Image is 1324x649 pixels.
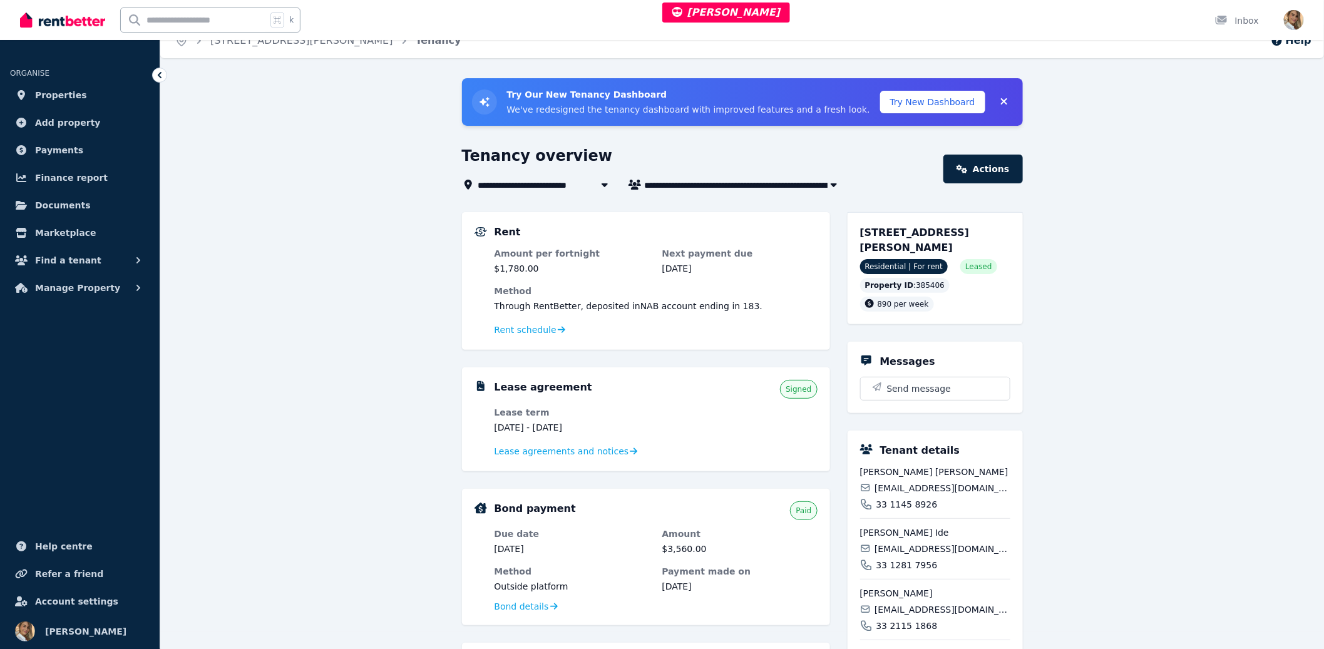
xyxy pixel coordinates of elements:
[10,83,150,108] a: Properties
[495,225,521,240] h5: Rent
[495,600,549,613] span: Bond details
[10,534,150,559] a: Help centre
[995,92,1013,112] button: Collapse banner
[10,275,150,300] button: Manage Property
[10,165,150,190] a: Finance report
[495,421,650,434] dd: [DATE] - [DATE]
[495,285,818,297] dt: Method
[672,6,781,18] span: [PERSON_NAME]
[35,539,93,554] span: Help centre
[662,247,818,260] dt: Next payment due
[887,382,952,395] span: Send message
[495,565,650,578] dt: Method
[860,526,1010,539] span: [PERSON_NAME] Ide
[35,115,101,130] span: Add property
[865,280,914,290] span: Property ID
[495,528,650,540] dt: Due date
[10,138,150,163] a: Payments
[289,15,294,25] span: k
[462,78,1023,126] div: Try New Tenancy Dashboard
[495,501,576,516] h5: Bond payment
[45,624,126,639] span: [PERSON_NAME]
[10,220,150,245] a: Marketplace
[875,603,1010,616] span: [EMAIL_ADDRESS][DOMAIN_NAME]
[662,262,818,275] dd: [DATE]
[507,88,870,101] h3: Try Our New Tenancy Dashboard
[35,280,120,295] span: Manage Property
[495,600,558,613] a: Bond details
[876,620,938,632] span: 33 2115 1868
[35,88,87,103] span: Properties
[786,384,811,394] span: Signed
[965,262,992,272] span: Leased
[495,543,650,555] dd: [DATE]
[495,580,650,593] dd: Outside platform
[662,565,818,578] dt: Payment made on
[495,445,638,457] a: Lease agreements and notices
[880,91,985,113] button: Try New Dashboard
[160,23,476,58] nav: Breadcrumb
[662,528,818,540] dt: Amount
[495,301,763,311] span: Through RentBetter , deposited in NAB account ending in 183 .
[860,259,948,274] span: Residential | For rent
[860,227,970,253] span: [STREET_ADDRESS][PERSON_NAME]
[416,34,461,46] a: Tenancy
[35,170,108,185] span: Finance report
[860,587,1010,600] span: [PERSON_NAME]
[10,69,49,78] span: ORGANISE
[495,247,650,260] dt: Amount per fortnight
[662,580,818,593] dd: [DATE]
[1284,10,1304,30] img: Jodie Cartmer
[495,324,557,336] span: Rent schedule
[10,248,150,273] button: Find a tenant
[35,143,83,158] span: Payments
[495,324,566,336] a: Rent schedule
[35,566,103,581] span: Refer a friend
[20,11,105,29] img: RentBetter
[10,110,150,135] a: Add property
[495,406,650,419] dt: Lease term
[35,253,101,268] span: Find a tenant
[15,621,35,641] img: Jodie Cartmer
[10,193,150,218] a: Documents
[875,482,1010,494] span: [EMAIL_ADDRESS][DOMAIN_NAME]
[796,506,811,516] span: Paid
[462,146,613,166] h1: Tenancy overview
[860,466,1010,478] span: [PERSON_NAME] [PERSON_NAME]
[943,155,1022,183] a: Actions
[876,498,938,511] span: 33 1145 8926
[10,589,150,614] a: Account settings
[10,561,150,586] a: Refer a friend
[495,445,629,457] span: Lease agreements and notices
[475,227,487,237] img: Rental Payments
[880,354,935,369] h5: Messages
[880,443,960,458] h5: Tenant details
[878,300,929,309] span: 890 per week
[1215,14,1259,27] div: Inbox
[475,503,487,514] img: Bond Details
[35,198,91,213] span: Documents
[1271,33,1311,48] button: Help
[495,262,650,275] dd: $1,780.00
[861,377,1010,400] button: Send message
[875,543,1010,555] span: [EMAIL_ADDRESS][DOMAIN_NAME]
[35,594,118,609] span: Account settings
[507,103,870,116] p: We've redesigned the tenancy dashboard with improved features and a fresh look.
[662,543,818,555] dd: $3,560.00
[860,278,950,293] div: : 385406
[495,380,592,395] h5: Lease agreement
[876,559,938,571] span: 33 1281 7956
[210,34,393,46] a: [STREET_ADDRESS][PERSON_NAME]
[35,225,96,240] span: Marketplace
